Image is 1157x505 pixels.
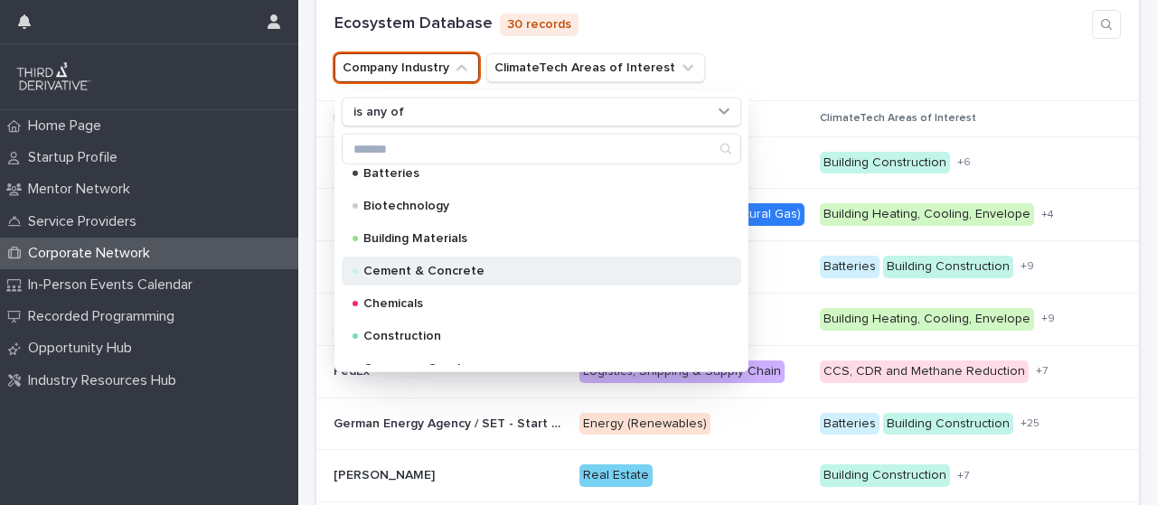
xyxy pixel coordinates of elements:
span: + 7 [1036,366,1048,377]
tr: German Energy Agency / SET - Start Up Energy TransitionGerman Energy Agency / SET - Start Up Ener... [316,397,1139,450]
p: Batteries [363,167,712,180]
h1: Ecosystem Database [334,14,493,34]
button: ClimateTech Areas of Interest [486,53,705,82]
p: In-Person Events Calendar [21,276,207,294]
tr: E.ON Group InnovationE.ON Group Innovation Energy (Renewables)Building Heating, Cooling, Envelope+9 [316,293,1139,345]
div: Batteries [820,256,880,278]
span: + 6 [957,157,971,168]
div: Building Heating, Cooling, Envelope [820,203,1034,226]
p: ClimateTech Areas of Interest [820,108,976,128]
div: Search [342,134,741,164]
p: [PERSON_NAME] [334,464,438,483]
p: German Energy Agency / SET - Start Up Energy Transition [334,413,569,432]
p: Building Materials [363,232,712,245]
span: + 9 [1021,261,1034,272]
div: Building Construction [820,152,950,174]
div: Building Construction [883,256,1013,278]
tr: [PERSON_NAME][PERSON_NAME] Real EstateBuilding Construction+7 [316,450,1139,502]
p: 30 records [500,14,578,36]
div: Building Heating, Cooling, Envelope [820,308,1034,331]
span: + 4 [1041,210,1054,220]
div: Building Construction [820,464,950,487]
p: Startup Profile [21,149,132,166]
div: Batteries [820,413,880,435]
div: CCS, CDR and Methane Reduction [820,360,1029,383]
p: Consumer Goods [363,362,712,375]
div: Building Construction [883,413,1013,435]
tr: FedExFedEx Logistics, Shipping & Supply ChainCCS, CDR and Methane Reduction+7 [316,345,1139,397]
div: Energy (Renewables) [579,413,710,435]
tr: CBRECBRE Real EstateBuilding Construction+6 [316,136,1139,189]
p: Recorded Programming [21,308,189,325]
p: Chemicals [363,297,712,310]
span: + 9 [1041,313,1055,324]
p: Opportunity Hub [21,340,146,357]
tr: Con EdisonCon Edison Utilities (Electricity, Water, Natural Gas)Building Heating, Cooling, Envelo... [316,189,1139,241]
p: Mentor Network [21,181,145,198]
p: Biotechnology [363,200,712,212]
input: Search [343,135,740,164]
p: Industry Resources Hub [21,372,191,389]
p: Home Page [21,117,116,135]
button: Company Industry [334,53,479,82]
span: + 25 [1021,418,1039,429]
p: Cement & Concrete [363,265,712,277]
p: Construction [363,330,712,342]
p: is any of [353,104,404,119]
p: Service Providers [21,213,151,230]
p: Corporate Network [21,245,165,262]
img: q0dI35fxT46jIlCv2fcp [14,59,93,95]
div: Real Estate [579,464,653,487]
tr: Crusoe AICrusoe AI Artificial IntelligenceBatteriesBuilding Construction+9 [316,241,1139,294]
span: + 7 [957,471,969,482]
